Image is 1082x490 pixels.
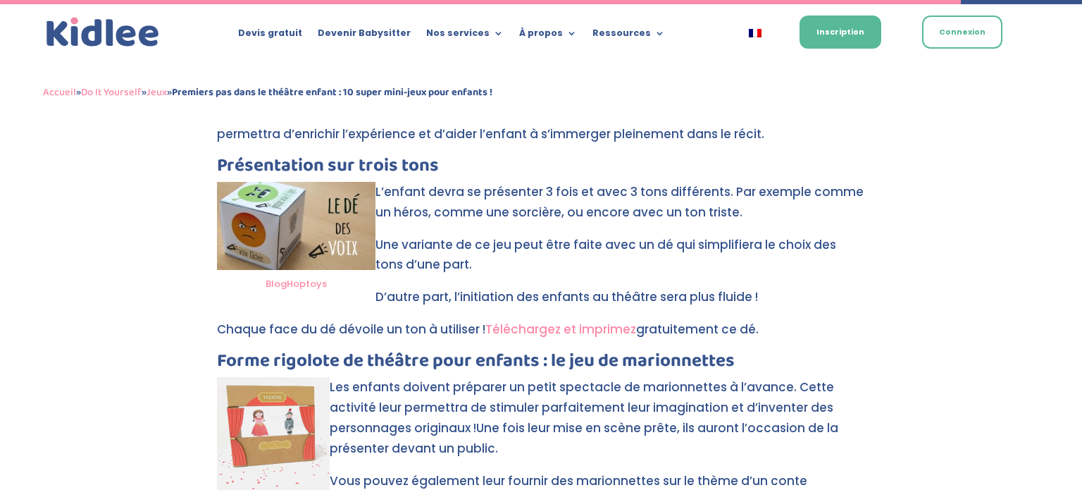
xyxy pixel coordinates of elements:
strong: Premiers pas dans le théâtre enfant : 10 super mini-jeux pour enfants ! [172,84,492,101]
p: Une variante de ce jeu peut être faite avec un dé qui simplifiera le choix des tons d’une part. [217,235,865,288]
a: Devenir Babysitter [318,28,411,44]
span: » » » [43,84,492,101]
p: Chaque face du dé dévoile un ton à utiliser ! gratuitement ce dé. [217,319,865,352]
a: Jeux [147,84,167,101]
a: Inscription [800,16,881,49]
p: Vous pouvez également lire l’histoire au fur et à mesure qu’il joue en prenant le rôle de narrate... [217,104,865,157]
a: Nos services [426,28,504,44]
p: D’autre part, l’initiation des enfants au théâtre sera plus fluide ! [217,287,865,319]
a: Connexion [922,16,1002,49]
a: Ressources [592,28,665,44]
p: Les enfants doivent préparer un petit spectacle de marionnettes à l’avance. Cette activité leur p... [217,377,865,471]
a: À propos [519,28,577,44]
a: BlogHoptoys [266,277,327,290]
img: Français [749,29,761,37]
a: Do It Yourself [81,84,142,101]
img: logo_kidlee_bleu [43,14,163,51]
a: Kidlee Logo [43,14,163,51]
h3: Forme rigolote de théâtre pour enfants : le jeu de marionnettes [217,352,865,377]
p: L’enfant devra se présenter 3 fois et avec 3 tons différents. Par exemple comme un héros, comme u... [217,182,865,235]
a: Téléchargez et imprimez [485,321,636,338]
img: le dé des voix [217,182,375,270]
a: Devis gratuit [238,28,302,44]
img: Marionnettes à télécharger et imprimer [217,377,330,490]
h3: Présentation sur trois tons [217,157,865,182]
a: Accueil [43,84,76,101]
